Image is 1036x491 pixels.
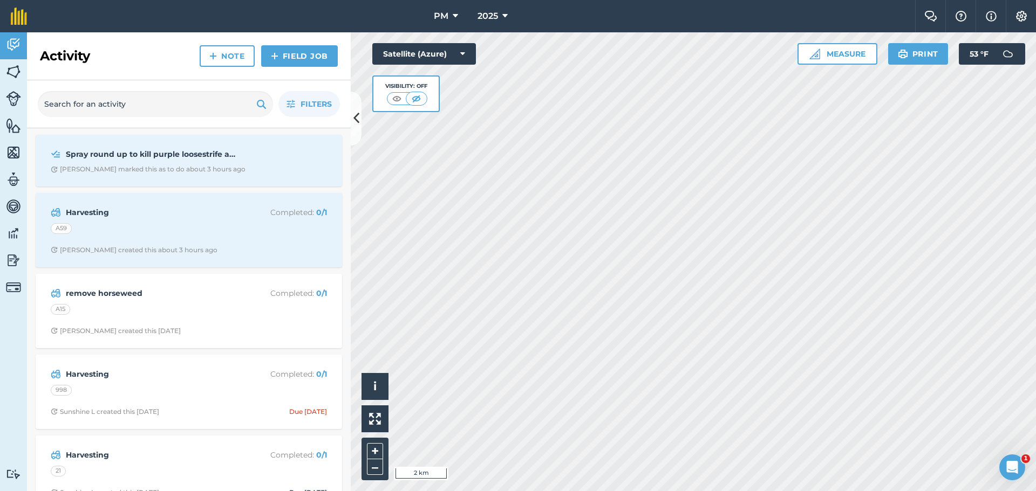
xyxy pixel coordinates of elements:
[898,47,908,60] img: svg+xml;base64,PHN2ZyB4bWxucz0iaHR0cDovL3d3dy53My5vcmcvMjAwMC9zdmciIHdpZHRoPSIxOSIgaGVpZ2h0PSIyNC...
[42,199,336,261] a: HarvestingCompleted: 0/1A59Clock with arrow pointing clockwise[PERSON_NAME] created this about 3 ...
[6,37,21,53] img: svg+xml;base64,PD94bWwgdmVyc2lvbj0iMS4wIiBlbmNvZGluZz0idXRmLTgiPz4KPCEtLSBHZW5lcmF0b3I6IEFkb2JlIE...
[51,385,72,396] div: 998
[200,45,255,67] a: Note
[51,408,58,415] img: Clock with arrow pointing clockwise
[959,43,1025,65] button: 53 °F
[51,148,61,161] img: svg+xml;base64,PD94bWwgdmVyc2lvbj0iMS4wIiBlbmNvZGluZz0idXRmLTgiPz4KPCEtLSBHZW5lcmF0b3I6IEFkb2JlIE...
[367,443,383,459] button: +
[6,117,21,134] img: svg+xml;base64,PHN2ZyB4bWxucz0iaHR0cDovL3d3dy53My5vcmcvMjAwMC9zdmciIHdpZHRoPSI1NiIgaGVpZ2h0PSI2MC...
[997,43,1019,65] img: svg+xml;base64,PD94bWwgdmVyc2lvbj0iMS4wIiBlbmNvZGluZz0idXRmLTgiPz4KPCEtLSBHZW5lcmF0b3I6IEFkb2JlIE...
[6,280,21,295] img: svg+xml;base64,PD94bWwgdmVyc2lvbj0iMS4wIiBlbmNvZGluZz0idXRmLTgiPz4KPCEtLSBHZW5lcmF0b3I6IEFkb2JlIE...
[6,225,21,241] img: svg+xml;base64,PD94bWwgdmVyc2lvbj0iMS4wIiBlbmNvZGluZz0idXRmLTgiPz4KPCEtLSBHZW5lcmF0b3I6IEFkb2JlIE...
[1015,11,1028,22] img: A cog icon
[51,165,246,174] div: [PERSON_NAME] marked this as to do about 3 hours ago
[66,449,237,461] strong: Harvesting
[1021,454,1030,463] span: 1
[241,206,327,218] p: Completed :
[51,246,217,254] div: [PERSON_NAME] created this about 3 hours ago
[385,82,427,91] div: Visibility: Off
[11,8,27,25] img: fieldmargin Logo
[986,10,997,23] img: svg+xml;base64,PHN2ZyB4bWxucz0iaHR0cDovL3d3dy53My5vcmcvMjAwMC9zdmciIHdpZHRoPSIxNyIgaGVpZ2h0PSIxNy...
[999,454,1025,480] iframe: Intercom live chat
[51,246,58,253] img: Clock with arrow pointing clockwise
[390,93,404,104] img: svg+xml;base64,PHN2ZyB4bWxucz0iaHR0cDovL3d3dy53My5vcmcvMjAwMC9zdmciIHdpZHRoPSI1MCIgaGVpZ2h0PSI0MC...
[51,448,61,461] img: svg+xml;base64,PD94bWwgdmVyc2lvbj0iMS4wIiBlbmNvZGluZz0idXRmLTgiPz4KPCEtLSBHZW5lcmF0b3I6IEFkb2JlIE...
[410,93,423,104] img: svg+xml;base64,PHN2ZyB4bWxucz0iaHR0cDovL3d3dy53My5vcmcvMjAwMC9zdmciIHdpZHRoPSI1MCIgaGVpZ2h0PSI0MC...
[6,252,21,268] img: svg+xml;base64,PD94bWwgdmVyc2lvbj0iMS4wIiBlbmNvZGluZz0idXRmLTgiPz4KPCEtLSBHZW5lcmF0b3I6IEFkb2JlIE...
[42,141,336,180] a: Spray round up to kill purple loosestrife at [PERSON_NAME]Clock with arrow pointing clockwise[PER...
[924,11,937,22] img: Two speech bubbles overlapping with the left bubble in the forefront
[970,43,989,65] span: 53 ° F
[478,10,498,23] span: 2025
[51,368,61,381] img: svg+xml;base64,PD94bWwgdmVyc2lvbj0iMS4wIiBlbmNvZGluZz0idXRmLTgiPz4KPCEtLSBHZW5lcmF0b3I6IEFkb2JlIE...
[316,369,327,379] strong: 0 / 1
[301,98,332,110] span: Filters
[372,43,476,65] button: Satellite (Azure)
[40,47,90,65] h2: Activity
[51,287,61,300] img: svg+xml;base64,PD94bWwgdmVyc2lvbj0iMS4wIiBlbmNvZGluZz0idXRmLTgiPz4KPCEtLSBHZW5lcmF0b3I6IEFkb2JlIE...
[367,459,383,475] button: –
[278,91,340,117] button: Filters
[955,11,967,22] img: A question mark icon
[51,223,72,234] div: A59
[51,407,159,416] div: Sunshine L created this [DATE]
[66,148,237,160] strong: Spray round up to kill purple loosestrife at [PERSON_NAME]
[241,368,327,380] p: Completed :
[6,171,21,188] img: svg+xml;base64,PD94bWwgdmVyc2lvbj0iMS4wIiBlbmNvZGluZz0idXRmLTgiPz4KPCEtLSBHZW5lcmF0b3I6IEFkb2JlIE...
[362,373,388,400] button: i
[38,91,273,117] input: Search for an activity
[261,45,338,67] a: Field Job
[888,43,949,65] button: Print
[6,144,21,161] img: svg+xml;base64,PHN2ZyB4bWxucz0iaHR0cDovL3d3dy53My5vcmcvMjAwMC9zdmciIHdpZHRoPSI1NiIgaGVpZ2h0PSI2MC...
[316,288,327,298] strong: 0 / 1
[51,206,61,219] img: svg+xml;base64,PD94bWwgdmVyc2lvbj0iMS4wIiBlbmNvZGluZz0idXRmLTgiPz4KPCEtLSBHZW5lcmF0b3I6IEFkb2JlIE...
[42,280,336,342] a: remove horseweedCompleted: 0/1A15Clock with arrow pointing clockwise[PERSON_NAME] created this [D...
[316,450,327,460] strong: 0 / 1
[798,43,877,65] button: Measure
[289,407,327,416] div: Due [DATE]
[271,50,278,63] img: svg+xml;base64,PHN2ZyB4bWxucz0iaHR0cDovL3d3dy53My5vcmcvMjAwMC9zdmciIHdpZHRoPSIxNCIgaGVpZ2h0PSIyNC...
[66,287,237,299] strong: remove horseweed
[51,304,70,315] div: A15
[316,208,327,217] strong: 0 / 1
[51,327,181,335] div: [PERSON_NAME] created this [DATE]
[256,98,267,110] img: svg+xml;base64,PHN2ZyB4bWxucz0iaHR0cDovL3d3dy53My5vcmcvMjAwMC9zdmciIHdpZHRoPSIxOSIgaGVpZ2h0PSIyNC...
[241,449,327,461] p: Completed :
[51,327,58,334] img: Clock with arrow pointing clockwise
[66,206,237,218] strong: Harvesting
[809,49,820,59] img: Ruler icon
[369,413,381,425] img: Four arrows, one pointing top left, one top right, one bottom right and the last bottom left
[6,64,21,80] img: svg+xml;base64,PHN2ZyB4bWxucz0iaHR0cDovL3d3dy53My5vcmcvMjAwMC9zdmciIHdpZHRoPSI1NiIgaGVpZ2h0PSI2MC...
[6,198,21,215] img: svg+xml;base64,PD94bWwgdmVyc2lvbj0iMS4wIiBlbmNvZGluZz0idXRmLTgiPz4KPCEtLSBHZW5lcmF0b3I6IEFkb2JlIE...
[66,368,237,380] strong: Harvesting
[241,287,327,299] p: Completed :
[434,10,448,23] span: PM
[51,166,58,173] img: Clock with arrow pointing clockwise
[6,469,21,479] img: svg+xml;base64,PD94bWwgdmVyc2lvbj0iMS4wIiBlbmNvZGluZz0idXRmLTgiPz4KPCEtLSBHZW5lcmF0b3I6IEFkb2JlIE...
[42,361,336,423] a: HarvestingCompleted: 0/1998Clock with arrow pointing clockwiseSunshine L created this [DATE]Due [...
[373,379,377,393] span: i
[51,466,66,476] div: 21
[6,91,21,106] img: svg+xml;base64,PD94bWwgdmVyc2lvbj0iMS4wIiBlbmNvZGluZz0idXRmLTgiPz4KPCEtLSBHZW5lcmF0b3I6IEFkb2JlIE...
[209,50,217,63] img: svg+xml;base64,PHN2ZyB4bWxucz0iaHR0cDovL3d3dy53My5vcmcvMjAwMC9zdmciIHdpZHRoPSIxNCIgaGVpZ2h0PSIyNC...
